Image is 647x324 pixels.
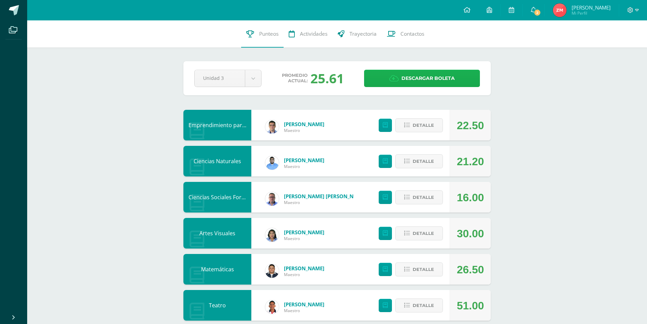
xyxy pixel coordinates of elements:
span: Detalle [413,191,434,204]
span: Descargar boleta [401,70,455,87]
span: Mi Perfil [572,10,611,16]
img: 67d5b4fbc1d12d3672e40db4a1e1e2a3.png [553,3,567,17]
a: [PERSON_NAME] [284,301,324,308]
a: Trayectoria [333,20,382,48]
img: 54ea75c2c4af8710d6093b43030d56ea.png [265,156,279,170]
span: 2 [534,9,541,16]
span: Promedio actual: [282,73,308,84]
div: Ciencias Sociales Formación Ciudadana e Interculturalidad [183,182,251,212]
div: 25.61 [310,69,344,87]
img: 13b0349025a0e0de4e66ee4ed905f431.png [265,192,279,206]
span: Detalle [413,119,434,132]
div: Teatro [183,290,251,321]
span: Maestro [284,200,365,205]
span: Maestro [284,236,324,241]
span: Detalle [413,263,434,276]
img: 828dc3da83d952870f0c8eb2a42c8d14.png [265,120,279,134]
div: Matemáticas [183,254,251,285]
a: [PERSON_NAME] [284,157,324,164]
span: Trayectoria [349,30,377,37]
div: Ciencias Naturales [183,146,251,176]
div: Artes Visuales [183,218,251,249]
img: f902e38f6c2034015b0cb4cda7b0c891.png [265,228,279,242]
div: Emprendimiento para la Productividad [183,110,251,140]
button: Detalle [395,190,443,204]
div: 30.00 [457,218,484,249]
a: Contactos [382,20,429,48]
span: Maestro [284,164,324,169]
a: Descargar boleta [364,70,480,87]
div: 26.50 [457,254,484,285]
span: Unidad 3 [203,70,236,86]
button: Detalle [395,262,443,276]
button: Detalle [395,299,443,312]
a: [PERSON_NAME] [284,229,324,236]
div: 51.00 [457,290,484,321]
img: ea7da6ec4358329a77271c763a2d9c46.png [265,300,279,314]
span: Detalle [413,227,434,240]
button: Detalle [395,226,443,240]
span: Detalle [413,299,434,312]
a: [PERSON_NAME] [284,265,324,272]
span: Actividades [300,30,327,37]
a: [PERSON_NAME] [284,121,324,127]
button: Detalle [395,154,443,168]
a: Actividades [284,20,333,48]
div: 21.20 [457,146,484,177]
span: Maestro [284,308,324,313]
img: d947e860bee2cfd18864362c840b1d10.png [265,264,279,278]
span: Maestro [284,272,324,277]
span: Detalle [413,155,434,168]
a: Unidad 3 [195,70,261,87]
span: Contactos [400,30,424,37]
button: Detalle [395,118,443,132]
a: Punteos [241,20,284,48]
span: Maestro [284,127,324,133]
a: [PERSON_NAME] [PERSON_NAME] [284,193,365,200]
span: [PERSON_NAME] [572,4,611,11]
div: 16.00 [457,182,484,213]
div: 22.50 [457,110,484,141]
span: Punteos [259,30,278,37]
